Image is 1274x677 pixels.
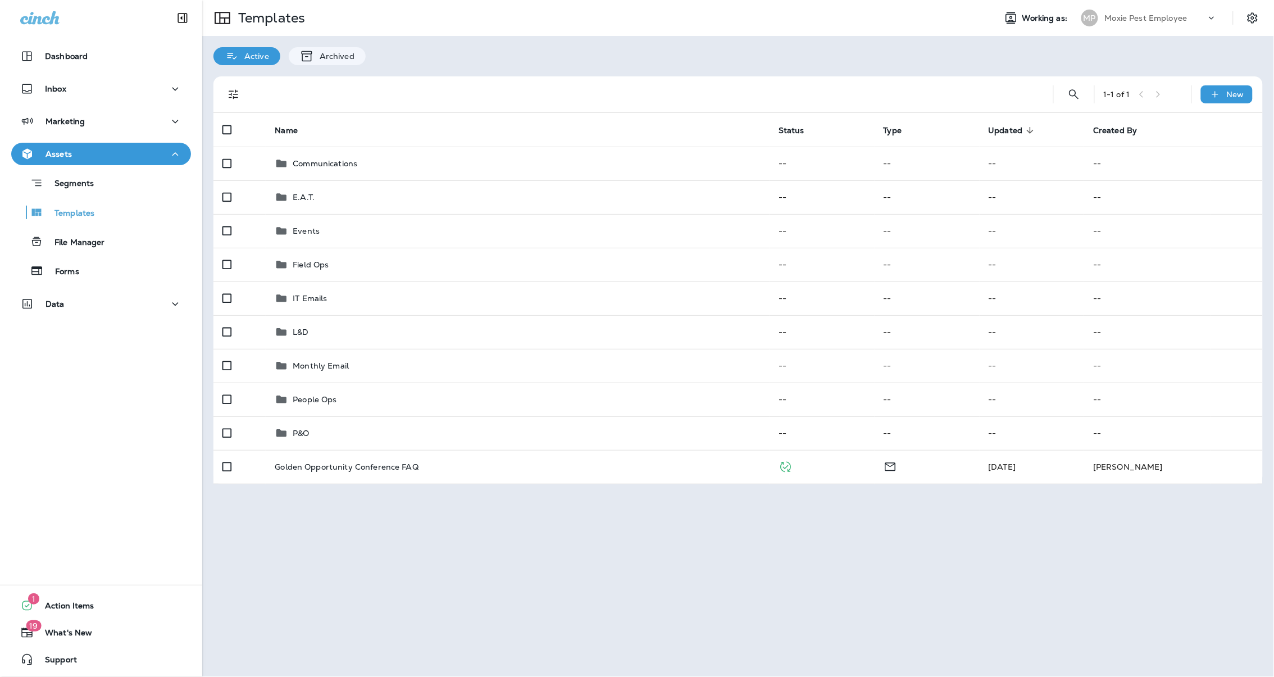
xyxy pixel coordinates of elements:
span: 1 [28,593,39,605]
p: Templates [43,208,94,219]
p: P&O [293,429,309,438]
td: -- [770,180,875,214]
td: -- [770,214,875,248]
td: -- [980,214,1085,248]
td: -- [980,281,1085,315]
button: Segments [11,171,191,195]
td: -- [875,214,980,248]
p: File Manager [43,238,105,248]
button: Collapse Sidebar [167,7,198,29]
p: People Ops [293,395,336,404]
td: -- [770,383,875,416]
p: Segments [43,179,94,190]
td: -- [875,349,980,383]
td: -- [1084,180,1263,214]
button: Templates [11,201,191,224]
td: -- [875,180,980,214]
td: -- [1084,416,1263,450]
span: Support [34,655,77,669]
td: -- [1084,147,1263,180]
p: Assets [46,149,72,158]
button: 19What's New [11,621,191,644]
span: Working as: [1022,13,1070,23]
td: -- [770,248,875,281]
td: -- [875,416,980,450]
p: Moxie Pest Employee [1105,13,1187,22]
button: Marketing [11,110,191,133]
span: Status [779,125,819,135]
td: -- [980,416,1085,450]
td: -- [980,383,1085,416]
p: Events [293,226,320,235]
button: 1Action Items [11,594,191,617]
p: Golden Opportunity Conference FAQ [275,462,418,471]
td: -- [770,349,875,383]
td: -- [875,248,980,281]
td: -- [875,315,980,349]
td: -- [770,281,875,315]
p: Inbox [45,84,66,93]
span: What's New [34,628,92,642]
p: Templates [234,10,305,26]
span: Email [884,461,897,471]
div: MP [1081,10,1098,26]
td: -- [770,147,875,180]
p: Monthly Email [293,361,349,370]
button: Forms [11,259,191,283]
td: -- [1084,214,1263,248]
td: -- [1084,315,1263,349]
button: Assets [11,143,191,165]
td: -- [980,315,1085,349]
td: -- [980,180,1085,214]
button: File Manager [11,230,191,253]
p: Active [239,52,269,61]
button: Data [11,293,191,315]
p: Data [46,299,65,308]
p: New [1227,90,1244,99]
td: -- [770,416,875,450]
span: Name [275,126,298,135]
td: -- [1084,248,1263,281]
td: -- [980,147,1085,180]
button: Settings [1243,8,1263,28]
span: Published [779,461,793,471]
td: -- [1084,383,1263,416]
td: [PERSON_NAME] [1084,450,1263,484]
div: 1 - 1 of 1 [1104,90,1130,99]
p: Marketing [46,117,85,126]
span: Type [884,125,917,135]
p: Field Ops [293,260,329,269]
button: Filters [222,83,245,106]
p: Archived [314,52,354,61]
td: -- [980,248,1085,281]
td: -- [875,383,980,416]
span: 19 [26,620,41,631]
span: Updated [989,125,1038,135]
span: Status [779,126,804,135]
span: Action Items [34,601,94,615]
button: Inbox [11,78,191,100]
span: Created By [1093,125,1152,135]
p: Dashboard [45,52,88,61]
span: Created By [1093,126,1137,135]
td: -- [770,315,875,349]
span: Karin Comegys [989,462,1016,472]
td: -- [1084,281,1263,315]
button: Search Templates [1063,83,1085,106]
p: Communications [293,159,357,168]
p: E.A.T. [293,193,315,202]
span: Updated [989,126,1023,135]
button: Support [11,648,191,671]
p: Forms [44,267,79,278]
td: -- [875,281,980,315]
span: Type [884,126,902,135]
td: -- [1084,349,1263,383]
td: -- [980,349,1085,383]
button: Dashboard [11,45,191,67]
span: Name [275,125,312,135]
td: -- [875,147,980,180]
p: IT Emails [293,294,327,303]
p: L&D [293,328,308,337]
